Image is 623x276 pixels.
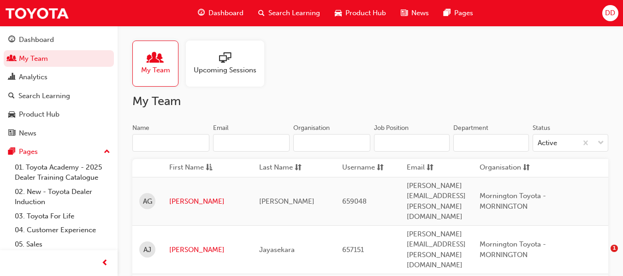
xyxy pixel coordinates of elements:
[293,123,330,133] div: Organisation
[18,91,70,101] div: Search Learning
[345,8,386,18] span: Product Hub
[377,162,384,174] span: sorting-icon
[4,106,114,123] a: Product Hub
[208,8,243,18] span: Dashboard
[8,36,15,44] span: guage-icon
[169,196,245,207] a: [PERSON_NAME]
[4,31,114,48] a: Dashboard
[132,94,608,109] h2: My Team
[132,123,149,133] div: Name
[213,123,229,133] div: Email
[401,7,408,19] span: news-icon
[444,7,451,19] span: pages-icon
[427,162,433,174] span: sorting-icon
[259,246,295,254] span: Jayasekara
[19,147,38,157] div: Pages
[143,245,151,255] span: AJ
[104,146,110,158] span: up-icon
[8,92,15,100] span: search-icon
[11,160,114,185] a: 01. Toyota Academy - 2025 Dealer Training Catalogue
[219,52,231,65] span: sessionType_ONLINE_URL-icon
[5,3,69,23] img: Trak
[4,143,114,160] button: Pages
[342,162,393,174] button: Usernamesorting-icon
[132,41,186,87] a: My Team
[295,162,302,174] span: sorting-icon
[480,192,546,211] span: Mornington Toyota - MORNINGTON
[327,4,393,23] a: car-iconProduct Hub
[407,230,466,270] span: [PERSON_NAME][EMAIL_ADDRESS][PERSON_NAME][DOMAIN_NAME]
[4,50,114,67] a: My Team
[19,35,54,45] div: Dashboard
[342,246,364,254] span: 657151
[393,4,436,23] a: news-iconNews
[11,185,114,209] a: 02. New - Toyota Dealer Induction
[374,134,450,152] input: Job Position
[132,134,209,152] input: Name
[259,162,293,174] span: Last Name
[4,88,114,105] a: Search Learning
[602,5,618,21] button: DD
[149,52,161,65] span: people-icon
[523,162,530,174] span: sorting-icon
[143,196,152,207] span: AG
[141,65,170,76] span: My Team
[454,8,473,18] span: Pages
[598,137,604,149] span: down-icon
[374,123,409,133] div: Job Position
[251,4,327,23] a: search-iconSearch Learning
[4,29,114,143] button: DashboardMy TeamAnalyticsSearch LearningProduct HubNews
[407,162,457,174] button: Emailsorting-icon
[213,134,290,152] input: Email
[611,245,618,252] span: 1
[605,8,615,18] span: DD
[258,7,265,19] span: search-icon
[19,109,59,120] div: Product Hub
[342,197,367,206] span: 659048
[194,65,256,76] span: Upcoming Sessions
[206,162,213,174] span: asc-icon
[453,123,488,133] div: Department
[190,4,251,23] a: guage-iconDashboard
[8,55,15,63] span: people-icon
[268,8,320,18] span: Search Learning
[4,125,114,142] a: News
[259,162,310,174] button: Last Namesorting-icon
[169,245,245,255] a: [PERSON_NAME]
[11,223,114,237] a: 04. Customer Experience
[169,162,220,174] button: First Nameasc-icon
[186,41,272,87] a: Upcoming Sessions
[480,240,546,259] span: Mornington Toyota - MORNINGTON
[453,134,529,152] input: Department
[8,111,15,119] span: car-icon
[407,182,466,221] span: [PERSON_NAME][EMAIL_ADDRESS][PERSON_NAME][DOMAIN_NAME]
[101,258,108,269] span: prev-icon
[480,162,530,174] button: Organisationsorting-icon
[19,72,47,82] div: Analytics
[8,73,15,82] span: chart-icon
[8,148,15,156] span: pages-icon
[4,69,114,86] a: Analytics
[592,245,614,267] iframe: Intercom live chat
[259,197,314,206] span: [PERSON_NAME]
[8,129,15,138] span: news-icon
[411,8,429,18] span: News
[436,4,481,23] a: pages-iconPages
[480,162,521,174] span: Organisation
[293,134,370,152] input: Organisation
[19,128,36,139] div: News
[11,209,114,223] a: 03. Toyota For Life
[11,237,114,252] a: 05. Sales
[169,162,204,174] span: First Name
[533,123,550,133] div: Status
[538,138,557,148] div: Active
[407,162,425,174] span: Email
[335,7,342,19] span: car-icon
[198,7,205,19] span: guage-icon
[342,162,375,174] span: Username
